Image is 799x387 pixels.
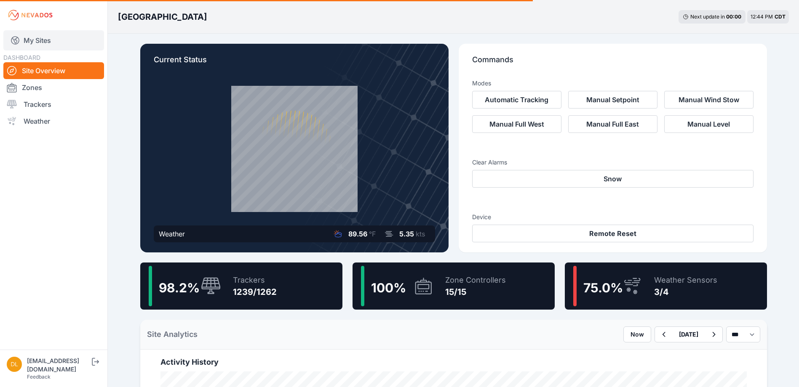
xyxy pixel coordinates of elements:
[3,30,104,50] a: My Sites
[7,8,54,22] img: Nevados
[7,357,22,372] img: dlay@prim.com
[140,262,342,310] a: 98.2%Trackers1239/1262
[664,91,754,109] button: Manual Wind Stow
[654,286,717,298] div: 3/4
[726,13,741,20] div: 00 : 00
[369,230,376,238] span: °F
[583,280,623,295] span: 75.0 %
[159,280,200,295] span: 98.2 %
[159,229,185,239] div: Weather
[3,96,104,113] a: Trackers
[472,91,561,109] button: Automatic Tracking
[445,274,506,286] div: Zone Controllers
[472,213,754,221] h3: Device
[568,91,657,109] button: Manual Setpoint
[416,230,425,238] span: kts
[775,13,786,20] span: CDT
[3,54,40,61] span: DASHBOARD
[751,13,773,20] span: 12:44 PM
[472,54,754,72] p: Commands
[27,374,51,380] a: Feedback
[154,54,435,72] p: Current Status
[160,356,747,368] h2: Activity History
[672,327,705,342] button: [DATE]
[623,326,651,342] button: Now
[445,286,506,298] div: 15/15
[472,225,754,242] button: Remote Reset
[565,262,767,310] a: 75.0%Weather Sensors3/4
[654,274,717,286] div: Weather Sensors
[3,79,104,96] a: Zones
[233,274,277,286] div: Trackers
[3,62,104,79] a: Site Overview
[3,113,104,130] a: Weather
[472,79,491,87] h3: Modes
[118,6,207,28] nav: Breadcrumb
[348,230,367,238] span: 89.56
[690,13,725,20] span: Next update in
[147,329,198,340] h2: Site Analytics
[233,286,277,298] div: 1239/1262
[568,115,657,133] button: Manual Full East
[118,11,207,23] h3: [GEOGRAPHIC_DATA]
[664,115,754,133] button: Manual Level
[371,280,406,295] span: 100 %
[472,158,754,167] h3: Clear Alarms
[27,357,90,374] div: [EMAIL_ADDRESS][DOMAIN_NAME]
[353,262,555,310] a: 100%Zone Controllers15/15
[472,170,754,188] button: Snow
[399,230,414,238] span: 5.35
[472,115,561,133] button: Manual Full West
